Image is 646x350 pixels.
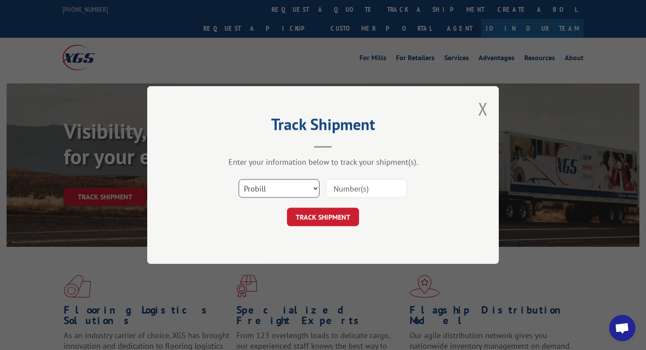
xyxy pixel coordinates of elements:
button: Close modal [478,97,488,120]
a: Open chat [609,315,635,341]
div: Enter your information below to track your shipment(s). [191,157,455,167]
h2: Track Shipment [191,118,455,135]
input: Number(s) [326,179,407,198]
button: TRACK SHIPMENT [287,208,359,226]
